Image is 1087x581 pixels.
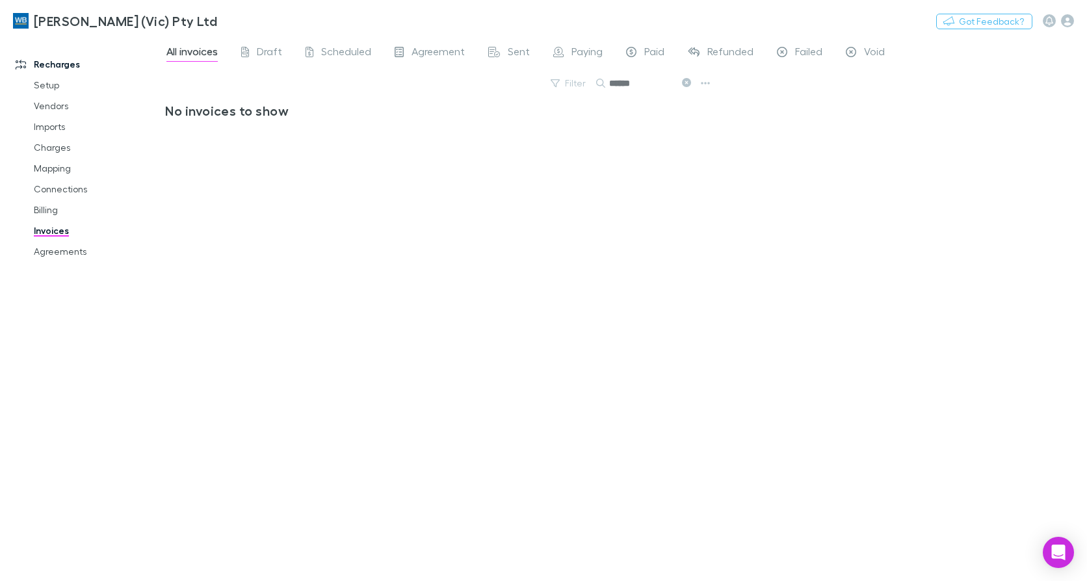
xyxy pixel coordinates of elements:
span: Agreement [412,45,465,62]
button: Got Feedback? [936,14,1032,29]
span: All invoices [166,45,218,62]
span: Failed [795,45,822,62]
a: Billing [21,200,172,220]
span: Draft [257,45,282,62]
img: William Buck (Vic) Pty Ltd's Logo [13,13,29,29]
a: Charges [21,137,172,158]
h3: [PERSON_NAME] (Vic) Pty Ltd [34,13,217,29]
a: Invoices [21,220,172,241]
span: Refunded [707,45,753,62]
a: Setup [21,75,172,96]
a: Vendors [21,96,172,116]
a: Recharges [3,54,172,75]
span: Scheduled [321,45,371,62]
div: Open Intercom Messenger [1043,537,1074,568]
span: Void [864,45,885,62]
h3: No invoices to show [165,103,704,118]
a: [PERSON_NAME] (Vic) Pty Ltd [5,5,225,36]
span: Sent [508,45,530,62]
a: Imports [21,116,172,137]
a: Connections [21,179,172,200]
a: Mapping [21,158,172,179]
span: Paid [644,45,664,62]
span: Paying [571,45,603,62]
button: Filter [544,75,594,91]
a: Agreements [21,241,172,262]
